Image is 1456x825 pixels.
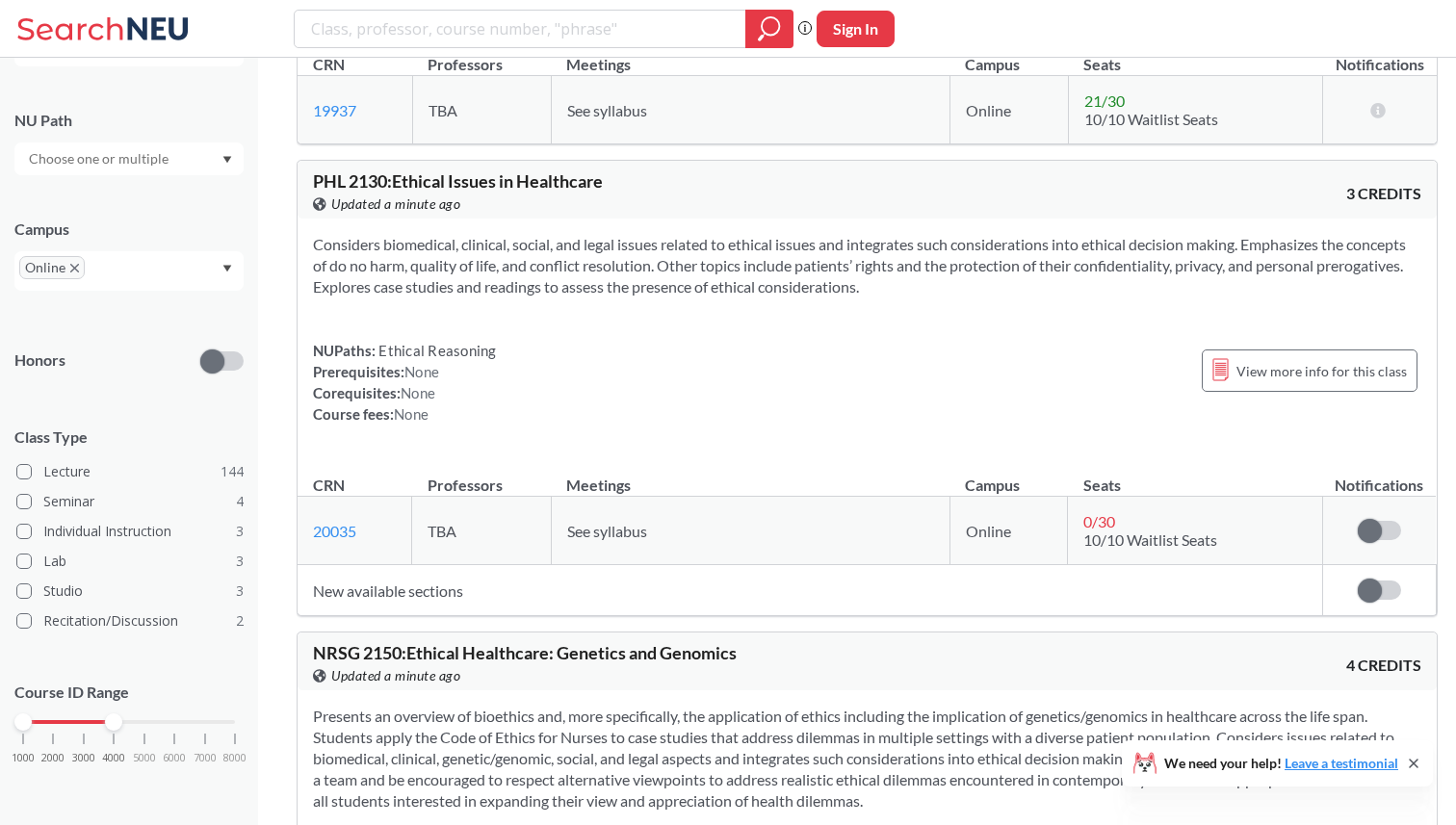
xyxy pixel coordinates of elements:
[14,219,244,240] div: Campus
[376,342,497,359] span: Ethical Reasoning
[222,265,232,272] svg: Dropdown arrow
[194,753,217,763] span: 7000
[19,147,181,170] input: Choose one or multiple
[14,251,244,291] div: OnlineX to remove pillDropdown arrow
[551,455,949,497] th: Meetings
[412,76,551,144] td: TBA
[1164,757,1398,770] span: We need your help!
[221,461,244,482] span: 144
[19,256,85,279] span: OnlineX to remove pill
[394,405,429,423] span: None
[313,340,497,425] div: NUPaths: Prerequisites: Corequisites: Course fees:
[70,264,79,272] svg: X to remove pill
[313,642,737,663] span: NRSG 2150 : Ethical Healthcare: Genetics and Genomics
[1346,183,1421,204] span: 3 CREDITS
[313,234,1421,297] section: Considers biomedical, clinical, social, and legal issues related to ethical issues and integrates...
[14,426,244,448] span: Class Type
[949,76,1068,144] td: Online
[163,753,186,763] span: 6000
[401,384,435,401] span: None
[14,110,244,131] div: NU Path
[331,665,460,686] span: Updated a minute ago
[313,706,1421,812] section: Presents an overview of bioethics and, more specifically, the application of ethics including the...
[412,455,551,497] th: Professors
[313,101,356,119] a: 19937
[949,497,1068,565] td: Online
[236,610,244,632] span: 2
[16,608,244,633] label: Recitation/Discussion
[298,565,1322,616] td: New available sections
[313,54,345,75] div: CRN
[16,549,244,574] label: Lab
[16,489,244,514] label: Seminar
[412,497,551,565] td: TBA
[331,193,460,215] span: Updated a minute ago
[1084,110,1218,128] span: 10/10 Waitlist Seats
[313,475,345,496] div: CRN
[567,101,647,119] span: See syllabus
[1236,359,1407,383] span: View more info for this class
[313,522,356,540] a: 20035
[14,349,65,372] p: Honors
[758,15,781,42] svg: magnifying glass
[133,753,156,763] span: 5000
[309,13,732,45] input: Class, professor, course number, "phrase"
[1083,530,1217,549] span: 10/10 Waitlist Seats
[14,142,244,175] div: Dropdown arrow
[236,551,244,572] span: 3
[745,10,793,48] div: magnifying glass
[1083,512,1115,530] span: 0 / 30
[1068,455,1322,497] th: Seats
[1084,91,1125,110] span: 21 / 30
[567,522,647,540] span: See syllabus
[1322,455,1436,497] th: Notifications
[72,753,95,763] span: 3000
[222,156,232,164] svg: Dropdown arrow
[102,753,125,763] span: 4000
[1346,655,1421,676] span: 4 CREDITS
[223,753,247,763] span: 8000
[41,753,65,763] span: 2000
[313,170,603,192] span: PHL 2130 : Ethical Issues in Healthcare
[236,580,244,602] span: 3
[236,491,244,512] span: 4
[16,579,244,604] label: Studio
[12,753,35,763] span: 1000
[817,11,895,47] button: Sign In
[16,459,244,484] label: Lecture
[404,363,439,380] span: None
[236,521,244,542] span: 3
[949,455,1068,497] th: Campus
[16,519,244,544] label: Individual Instruction
[14,682,244,704] p: Course ID Range
[1285,755,1398,771] a: Leave a testimonial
